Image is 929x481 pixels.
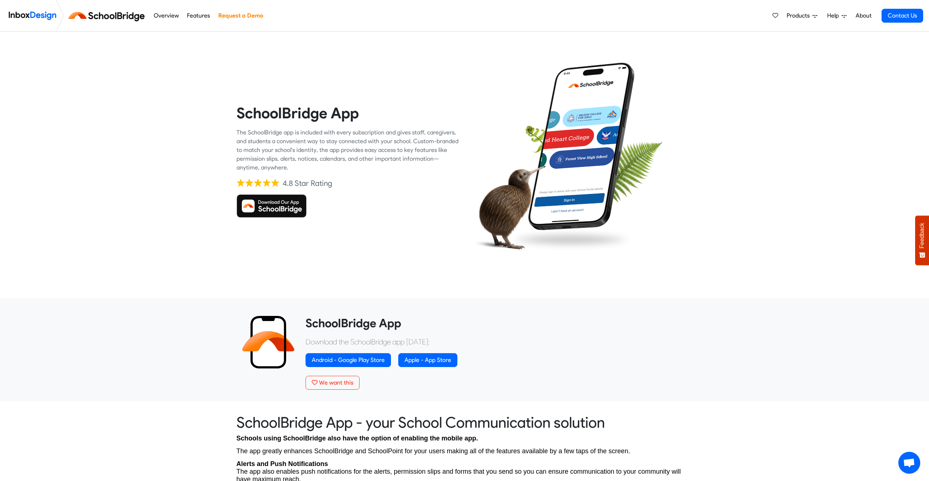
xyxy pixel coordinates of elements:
[306,353,391,367] a: Android - Google Play Store
[67,7,149,24] img: schoolbridge logo
[784,8,820,23] a: Products
[523,62,640,231] img: phone.png
[185,8,212,23] a: Features
[237,460,328,467] strong: Alerts and Push Notifications
[283,178,332,189] div: 4.8 Star Rating
[237,447,630,455] span: The app greatly enhances SchoolBridge and SchoolPoint for your users making all of the features a...
[237,435,478,442] span: Schools using SchoolBridge also have the option of enabling the mobile app.
[306,336,687,347] p: Download the SchoolBridge app [DATE]:
[919,223,925,248] span: Feedback
[508,226,634,253] img: shadow.png
[306,316,687,331] heading: SchoolBridge App
[319,379,353,386] span: We want this
[306,376,360,390] button: We want this
[898,452,920,474] div: Open chat
[242,316,295,369] img: 2022_01_13_icon_sb_app.svg
[237,128,459,172] div: The SchoolBridge app is included with every subscription and gives staff, caregivers, and student...
[216,8,265,23] a: Request a Demo
[853,8,874,23] a: About
[237,194,307,218] img: Download SchoolBridge App
[827,11,842,20] span: Help
[237,413,693,432] heading: SchoolBridge App - your School Communication solution
[470,159,546,256] img: kiwi_bird.png
[151,8,181,23] a: Overview
[882,9,923,23] a: Contact Us
[398,353,457,367] a: Apple - App Store
[824,8,849,23] a: Help
[915,215,929,265] button: Feedback - Show survey
[787,11,813,20] span: Products
[237,104,459,122] heading: SchoolBridge App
